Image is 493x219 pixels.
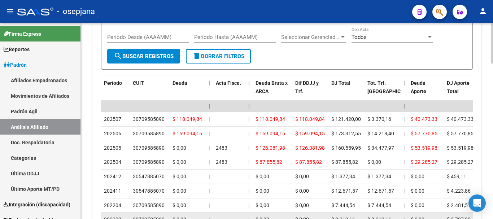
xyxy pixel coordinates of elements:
[256,159,282,165] span: $ 87.855,82
[107,49,180,63] button: Buscar Registros
[173,145,186,151] span: $ 0,00
[256,116,285,122] span: $ 118.049,84
[468,194,486,212] div: Open Intercom Messenger
[104,145,121,151] span: 202505
[331,131,361,136] span: $ 173.312,55
[248,159,249,165] span: |
[114,53,174,60] span: Buscar Registros
[403,116,405,122] span: |
[411,159,437,165] span: $ 29.285,27
[256,145,285,151] span: $ 126.081,98
[295,131,325,136] span: $ 159.094,15
[403,80,405,86] span: |
[403,159,405,165] span: |
[447,80,470,94] span: DJ Aporte Total
[367,188,394,194] span: $ 12.671,57
[447,202,471,208] span: $ 2.481,51
[256,202,269,208] span: $ 0,00
[447,145,474,151] span: $ 53.519,98
[133,187,165,195] div: 30547885070
[444,75,480,107] datatable-header-cell: DJ Aporte Total
[216,158,227,166] div: 2483
[4,30,41,38] span: Firma Express
[209,188,210,194] span: |
[367,116,391,122] span: $ 3.370,16
[206,75,213,107] datatable-header-cell: |
[367,202,391,208] span: $ 7.444,54
[133,115,165,123] div: 30709585890
[173,116,202,122] span: $ 118.049,84
[447,131,474,136] span: $ 57.770,85
[403,103,405,109] span: |
[403,188,405,194] span: |
[367,145,394,151] span: $ 34.477,97
[209,80,210,86] span: |
[173,131,202,136] span: $ 159.094,15
[104,188,121,194] span: 202411
[411,116,437,122] span: $ 40.473,33
[4,61,27,69] span: Padrón
[411,131,437,136] span: $ 57.770,85
[248,174,249,179] span: |
[411,188,424,194] span: $ 0,00
[447,188,471,194] span: $ 4.223,86
[365,75,401,107] datatable-header-cell: Tot. Trf. Bruto
[130,75,170,107] datatable-header-cell: CUIT
[256,131,285,136] span: $ 159.094,15
[447,116,474,122] span: $ 40.473,33
[209,202,210,208] span: |
[367,131,394,136] span: $ 14.218,40
[104,159,121,165] span: 202504
[281,34,340,40] span: Seleccionar Gerenciador
[253,75,292,107] datatable-header-cell: Deuda Bruta x ARCA
[248,103,250,109] span: |
[292,75,328,107] datatable-header-cell: Dif DDJJ y Trf.
[331,159,358,165] span: $ 87.855,82
[216,144,227,152] div: 2483
[133,130,165,138] div: 30709585890
[447,159,474,165] span: $ 29.285,27
[192,53,244,60] span: Borrar Filtros
[367,80,416,94] span: Tot. Trf. [GEOGRAPHIC_DATA]
[133,201,165,210] div: 30709585890
[331,188,358,194] span: $ 12.671,57
[192,52,201,60] mat-icon: delete
[352,34,367,40] span: Todos
[209,103,210,109] span: |
[256,174,269,179] span: $ 0,00
[104,202,121,208] span: 202204
[133,144,165,152] div: 30709585890
[173,188,186,194] span: $ 0,00
[104,131,121,136] span: 202506
[104,80,122,86] span: Período
[245,75,253,107] datatable-header-cell: |
[331,202,355,208] span: $ 7.444,54
[295,174,309,179] span: $ 0,00
[216,80,241,86] span: Acta Fisca.
[401,75,408,107] datatable-header-cell: |
[209,145,210,151] span: |
[4,45,30,53] span: Reportes
[331,145,361,151] span: $ 160.559,95
[133,158,165,166] div: 30709585890
[248,80,250,86] span: |
[331,174,355,179] span: $ 1.377,34
[170,75,206,107] datatable-header-cell: Deuda
[331,80,350,86] span: DJ Total
[331,116,361,122] span: $ 121.420,00
[133,80,144,86] span: CUIT
[403,145,405,151] span: |
[114,52,122,60] mat-icon: search
[256,188,269,194] span: $ 0,00
[213,75,245,107] datatable-header-cell: Acta Fisca.
[408,75,444,107] datatable-header-cell: Deuda Aporte
[173,174,186,179] span: $ 0,00
[248,131,249,136] span: |
[248,188,249,194] span: |
[411,80,426,94] span: Deuda Aporte
[101,75,130,107] datatable-header-cell: Período
[6,7,14,16] mat-icon: menu
[57,4,95,19] span: - osepjana
[367,174,391,179] span: $ 1.377,34
[295,159,322,165] span: $ 87.855,82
